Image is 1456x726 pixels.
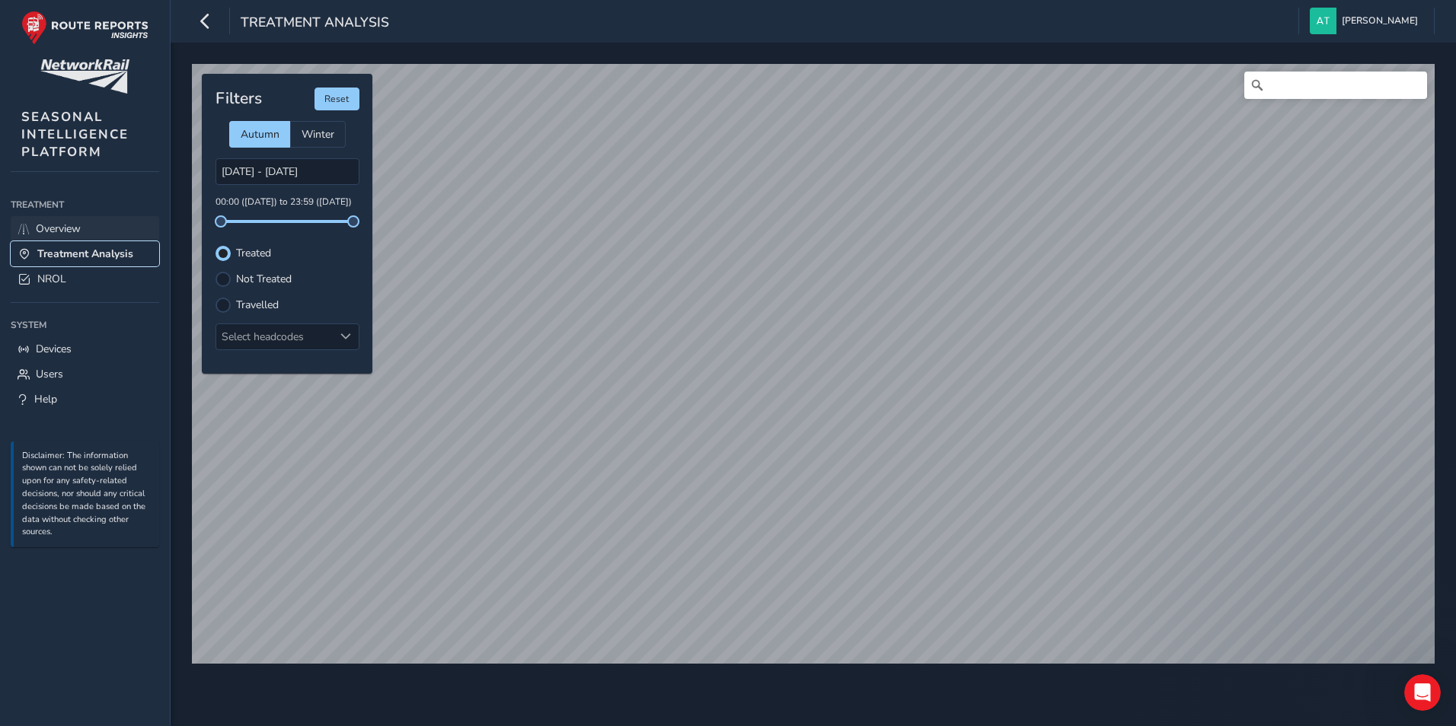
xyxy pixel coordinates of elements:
[1310,8,1336,34] img: diamond-layout
[36,367,63,381] span: Users
[34,392,57,406] span: Help
[229,121,290,148] div: Autumn
[11,241,159,266] a: Treatment Analysis
[21,11,148,45] img: rr logo
[236,300,279,310] label: Travelled
[216,324,334,349] div: Select headcodes
[290,121,346,148] div: Winter
[241,13,389,34] span: Treatment Analysis
[40,59,129,94] img: customer logo
[36,221,81,236] span: Overview
[236,274,292,285] label: Not Treated
[216,89,262,108] h4: Filters
[1342,8,1418,34] span: [PERSON_NAME]
[37,272,66,286] span: NROL
[192,64,1435,664] canvas: Map
[1404,674,1441,711] iframe: Intercom live chat
[11,216,159,241] a: Overview
[315,88,359,110] button: Reset
[302,127,334,142] span: Winter
[1244,72,1427,99] input: Search
[236,248,271,259] label: Treated
[11,193,159,216] div: Treatment
[11,361,159,387] a: Users
[11,314,159,336] div: System
[241,127,279,142] span: Autumn
[21,108,129,161] span: SEASONAL INTELLIGENCE PLATFORM
[37,247,133,261] span: Treatment Analysis
[11,387,159,412] a: Help
[216,196,359,209] p: 00:00 ([DATE]) to 23:59 ([DATE])
[11,336,159,361] a: Devices
[22,450,152,540] p: Disclaimer: The information shown can not be solely relied upon for any safety-related decisions,...
[36,342,72,356] span: Devices
[1310,8,1423,34] button: [PERSON_NAME]
[11,266,159,291] a: NROL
